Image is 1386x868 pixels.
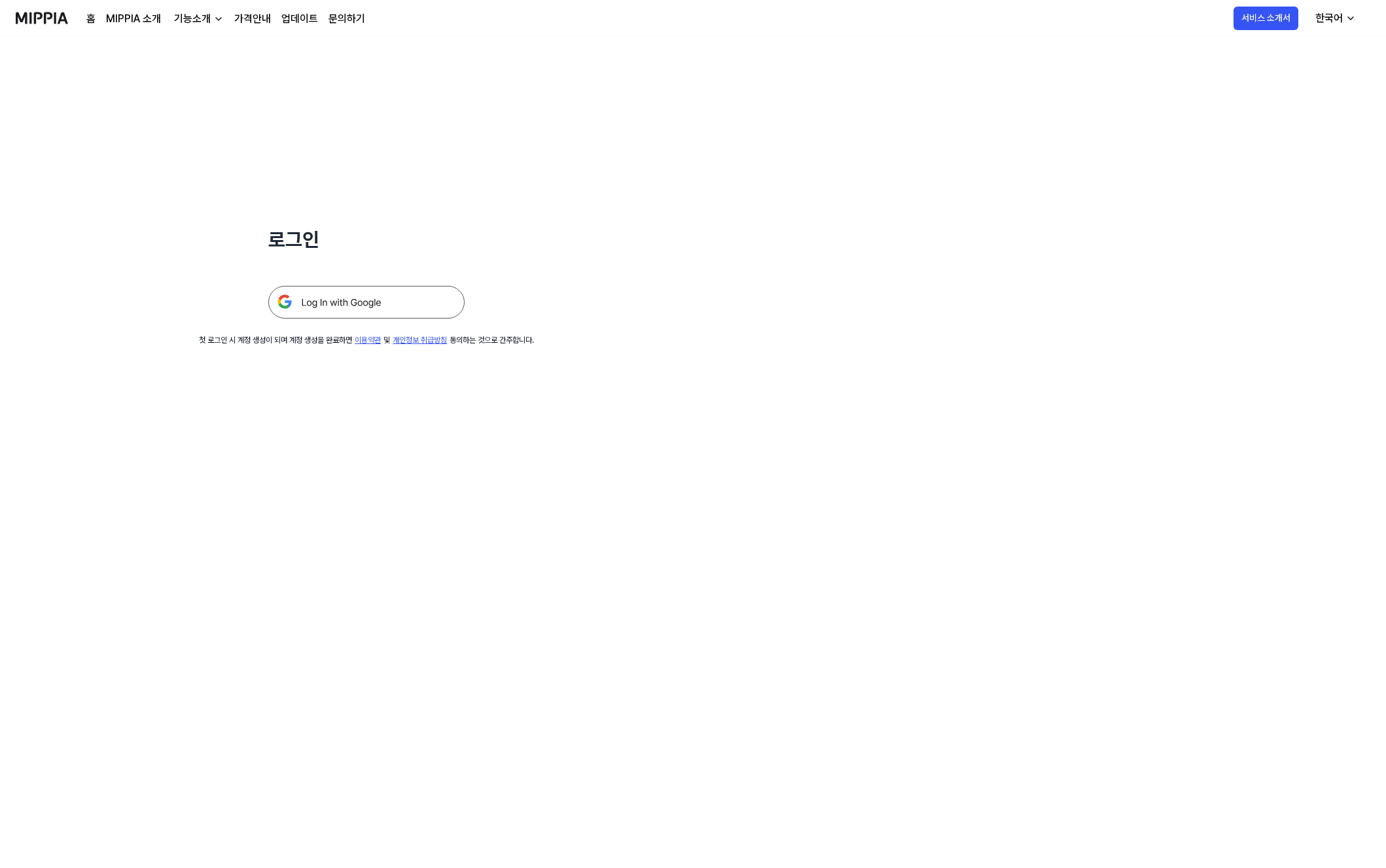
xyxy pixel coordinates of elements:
[1313,10,1345,26] div: 한국어
[213,14,224,24] img: down
[355,336,381,345] a: 이용약관
[281,11,318,27] a: 업데이트
[106,11,161,27] a: MIPPIA 소개
[268,286,465,319] img: 구글 로그인 버튼
[1305,5,1364,31] button: 한국어
[171,11,224,27] button: 기능소개
[268,225,465,254] h1: 로그인
[171,11,213,27] div: 기능소개
[329,11,365,27] a: 문의하기
[199,334,534,346] div: 첫 로그인 시 계정 생성이 되며 계정 생성을 완료하면 및 동의하는 것으로 간주합니다.
[393,336,447,345] a: 개인정보 취급방침
[234,11,271,27] a: 가격안내
[1234,7,1298,30] button: 서비스 소개서
[86,11,96,27] a: 홈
